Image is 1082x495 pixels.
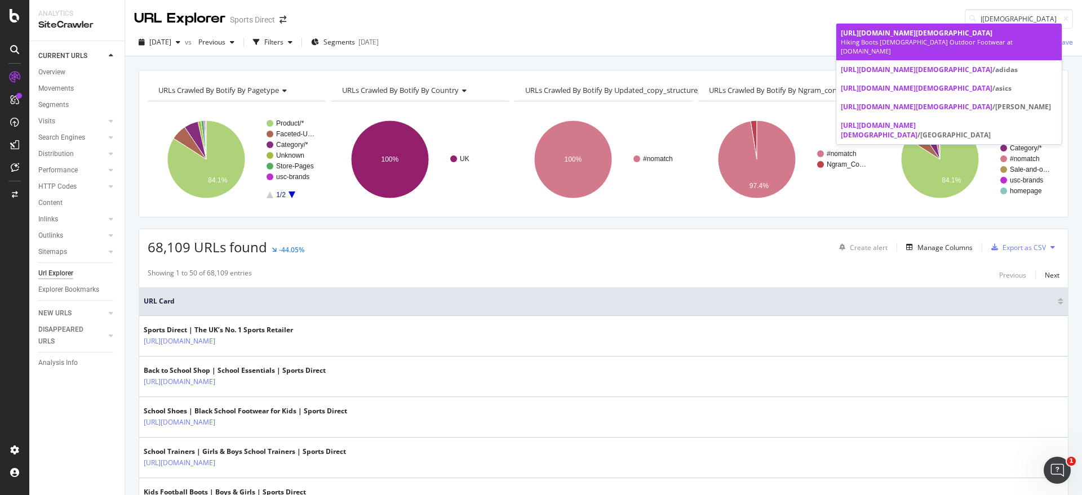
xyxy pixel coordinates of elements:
a: Distribution [38,148,105,160]
div: URL Explorer [134,9,225,28]
div: Filters [264,37,283,47]
a: [URL][DOMAIN_NAME] [144,336,215,347]
button: Segments[DATE] [307,33,383,51]
a: CURRENT URLS [38,50,105,62]
div: CURRENT URLS [38,50,87,62]
div: Sports Direct [230,14,275,25]
span: URLs Crawled By Botify By pagetype [158,85,279,95]
a: [URL][DOMAIN_NAME][DEMOGRAPHIC_DATA]Hiking Boots [DEMOGRAPHIC_DATA] Outdoor Footwear at [DOMAIN_N... [836,24,1062,60]
span: [URL][DOMAIN_NAME][DEMOGRAPHIC_DATA] [841,28,992,38]
text: Sale-and-o… [1010,166,1050,173]
button: Previous [194,33,239,51]
div: Search Engines [38,132,85,144]
div: Hiking Boots [DEMOGRAPHIC_DATA] Outdoor Footwear at [DOMAIN_NAME] [841,38,1057,55]
a: NEW URLS [38,307,105,319]
div: Movements [38,83,74,95]
text: Product/* [276,119,304,127]
a: Content [38,197,117,209]
span: [URL][DOMAIN_NAME][DEMOGRAPHIC_DATA] [841,65,992,74]
div: SiteCrawler [38,19,116,32]
div: Overview [38,66,65,78]
text: Faceted-U… [276,130,314,138]
text: 84.1% [942,176,961,184]
div: arrow-right-arrow-left [280,16,286,24]
div: Showing 1 to 50 of 68,109 entries [148,268,252,282]
button: Create alert [835,238,888,256]
span: [URL][DOMAIN_NAME][DEMOGRAPHIC_DATA] [841,83,992,93]
text: usc-brands [1010,176,1043,184]
span: Previous [194,37,225,47]
a: Sitemaps [38,246,105,258]
h4: URLs Crawled By Botify By updated_copy_structure_skus [523,81,733,99]
svg: A chart. [515,110,693,208]
span: 1 [1067,457,1076,466]
div: Url Explorer [38,267,73,279]
h4: URLs Crawled By Botify By ngram_content_check [707,81,890,99]
a: [URL][DOMAIN_NAME][DEMOGRAPHIC_DATA]/asics [836,79,1062,97]
text: #nomatch [1010,155,1040,163]
div: /adidas [841,65,1057,74]
text: usc-brands [276,173,309,181]
svg: A chart. [148,110,326,208]
div: Content [38,197,63,209]
button: Next [1045,268,1059,282]
div: Outlinks [38,230,63,242]
div: /[GEOGRAPHIC_DATA] [841,121,1057,140]
span: URLs Crawled By Botify By updated_copy_structure_skus [525,85,716,95]
div: Visits [38,115,55,127]
span: [URL][DOMAIN_NAME][DEMOGRAPHIC_DATA] [841,102,992,112]
div: Inlinks [38,213,58,225]
h4: URLs Crawled By Botify By country [340,81,499,99]
div: Back to School Shop | School Essentials | Sports Direct [144,365,326,376]
a: [URL][DOMAIN_NAME][DEMOGRAPHIC_DATA]/adidas [836,60,1062,79]
div: -44.05% [279,245,304,255]
div: [DATE] [358,37,379,47]
text: 100% [565,155,582,163]
a: Inlinks [38,213,105,225]
div: Export as CSV [1003,243,1046,252]
a: Search Engines [38,132,105,144]
a: Explorer Bookmarks [38,284,117,296]
svg: A chart. [698,110,876,208]
a: [URL][DOMAIN_NAME] [144,457,215,469]
button: Filters [249,33,297,51]
a: HTTP Codes [38,181,105,193]
div: School Trainers | Girls & Boys School Trainers | Sports Direct [144,447,346,457]
text: Unknown [276,151,304,159]
text: 100% [381,155,398,163]
h4: URLs Crawled By Botify By pagetype [156,81,316,99]
text: Category/* [1010,144,1042,152]
a: Outlinks [38,230,105,242]
a: Analysis Info [38,357,117,369]
button: Previous [999,268,1026,282]
div: Segments [38,99,69,111]
text: homepage [1010,187,1042,195]
span: URL Card [144,296,1055,306]
span: URLs Crawled By Botify By country [342,85,459,95]
span: URLs Crawled By Botify By ngram_content_check [709,85,873,95]
a: Overview [38,66,117,78]
a: Movements [38,83,117,95]
text: UK [460,155,469,163]
iframe: Intercom live chat [1044,457,1071,484]
a: [URL][DOMAIN_NAME] [144,417,215,428]
div: Save [1058,37,1073,47]
button: Export as CSV [987,238,1046,256]
text: Category/* [276,141,308,149]
a: [URL][DOMAIN_NAME] [144,376,215,387]
a: Visits [38,115,105,127]
span: 68,109 URLs found [148,238,267,256]
div: NEW URLS [38,307,72,319]
a: Url Explorer [38,267,117,279]
span: [URL][DOMAIN_NAME][DEMOGRAPHIC_DATA] [841,121,917,140]
div: /asics [841,83,1057,93]
text: Store-Pages [276,162,314,170]
div: School Shoes | Black School Footwear for Kids | Sports Direct [144,406,347,416]
button: [DATE] [134,33,185,51]
div: Create alert [850,243,888,252]
text: 97.4% [750,182,769,190]
span: 2025 Sep. 14th [149,37,171,47]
